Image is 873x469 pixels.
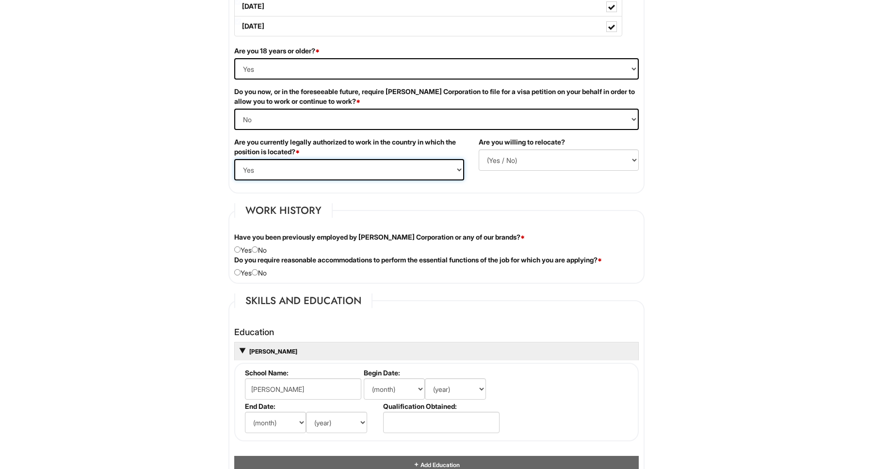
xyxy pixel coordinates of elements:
[227,232,646,255] div: Yes No
[235,16,622,36] label: [DATE]
[234,203,333,218] legend: Work History
[479,149,639,171] select: (Yes / No)
[234,159,464,180] select: (Yes / No)
[383,402,498,410] label: Qualification Obtained:
[234,232,525,242] label: Have you been previously employed by [PERSON_NAME] Corporation or any of our brands?
[234,58,639,80] select: (Yes / No)
[364,369,498,377] label: Begin Date:
[479,137,565,147] label: Are you willing to relocate?
[234,87,639,106] label: Do you now, or in the foreseeable future, require [PERSON_NAME] Corporation to file for a visa pe...
[234,327,639,337] h4: Education
[234,255,602,265] label: Do you require reasonable accommodations to perform the essential functions of the job for which ...
[245,402,379,410] label: End Date:
[227,255,646,278] div: Yes No
[234,46,320,56] label: Are you 18 years or older?
[234,293,372,308] legend: Skills and Education
[234,137,464,157] label: Are you currently legally authorized to work in the country in which the position is located?
[245,369,360,377] label: School Name:
[248,348,297,355] a: [PERSON_NAME]
[234,109,639,130] select: (Yes / No)
[420,461,460,469] span: Add Education
[413,461,460,469] a: Add Education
